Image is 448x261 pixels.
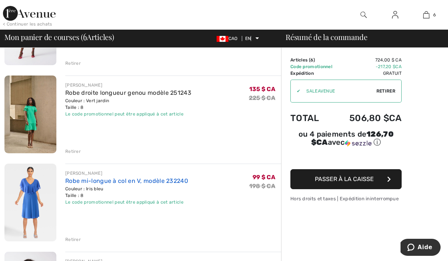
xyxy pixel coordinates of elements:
font: Le code promotionnel peut être appliqué à cet article [65,111,184,117]
div: ou 4 paiements de126,70 $CAavecSezzle Cliquez pour en savoir plus sur Sezzle [290,131,402,150]
font: 198 $ CA [249,183,275,190]
font: Passer à la caisse [315,175,374,183]
font: Articles ( [290,57,310,63]
font: < Continuer les achats [3,21,52,27]
font: ) [313,57,315,63]
button: Passer à la caisse [290,169,402,189]
a: Robe mi-longue à col en V, modèle 232240 [65,177,188,184]
font: ⓘ [373,138,381,147]
font: Mon panier de courses ( [4,32,83,42]
font: EN [245,36,251,41]
a: Se connecter [386,10,404,20]
font: 135 $ CA [249,86,275,93]
font: Retirer [65,149,81,154]
font: 6 [83,30,87,43]
iframe: Ouvre un widget dans lequel vous pouvez trouver plus d'informations [401,239,441,257]
font: 724,00 $ CA [375,57,402,63]
img: Dollar canadien [217,36,228,42]
font: Articles) [87,32,114,42]
font: ✔ [297,88,300,94]
font: Total [290,113,319,123]
font: Couleur : Vert jardin [65,98,109,103]
font: 99 $ CA [253,174,275,181]
font: avec [328,138,345,147]
img: Mon sac [423,10,429,19]
font: 6 [433,12,436,17]
font: Taille : 8 [65,105,83,110]
font: 506,80 $CA [349,113,402,123]
a: Robe droite longueur genou modèle 251243 [65,89,191,96]
img: rechercher sur le site [360,10,367,19]
font: Hors droits et taxes | Expédition ininterrompue [290,196,399,201]
font: Code promotionnel [290,64,332,69]
font: 6 [310,57,313,63]
a: 6 [411,10,442,19]
img: 1ère Avenue [3,6,56,21]
font: ou 4 paiements de [299,130,366,138]
iframe: PayPal-paypal [290,150,402,167]
img: Mes informations [392,10,398,19]
font: Taille : 8 [65,193,83,198]
font: CAO [228,36,238,41]
img: Robe mi-longue à col en V, modèle 232240 [4,164,56,241]
font: Le code promotionnel peut être appliqué à cet article [65,200,184,205]
font: -217,20 $CA [376,64,402,69]
img: Robe droite longueur genou modèle 251243 [4,76,56,153]
font: Couleur : Iris bleu [65,186,103,191]
font: [PERSON_NAME] [65,171,102,176]
font: Retirer [376,88,395,94]
font: Gratuit [383,71,402,76]
font: Expédition [290,71,314,76]
font: 126,70 $CA [311,130,393,147]
font: Résumé de la commande [286,32,367,42]
input: Code promotionnel [300,80,376,102]
font: Retirer [65,237,81,242]
font: Retirer [65,61,81,66]
font: [PERSON_NAME] [65,83,102,88]
img: Sezzle [345,140,372,147]
font: 225 $ CA [249,94,275,101]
